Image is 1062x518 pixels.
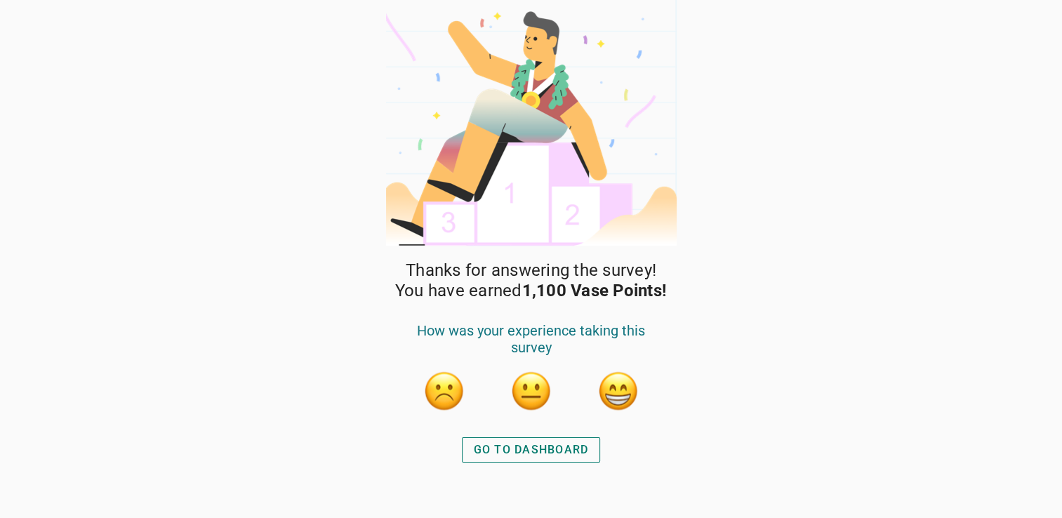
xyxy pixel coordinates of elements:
button: GO TO DASHBOARD [462,437,601,463]
span: You have earned [395,281,667,301]
div: How was your experience taking this survey [401,322,662,370]
strong: 1,100 Vase Points! [522,281,668,300]
span: Thanks for answering the survey! [406,260,656,281]
div: GO TO DASHBOARD [474,441,589,458]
